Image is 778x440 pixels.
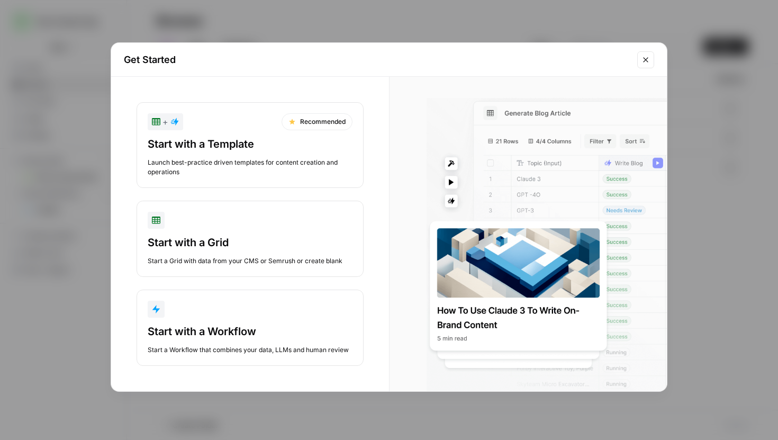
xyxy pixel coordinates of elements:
button: Start with a WorkflowStart a Workflow that combines your data, LLMs and human review [137,290,364,366]
div: Start a Workflow that combines your data, LLMs and human review [148,345,352,355]
div: + [152,115,179,128]
div: Start a Grid with data from your CMS or Semrush or create blank [148,256,352,266]
div: Start with a Grid [148,235,352,250]
div: Start with a Template [148,137,352,151]
button: Close modal [637,51,654,68]
div: Launch best-practice driven templates for content creation and operations [148,158,352,177]
div: Start with a Workflow [148,324,352,339]
h2: Get Started [124,52,631,67]
div: Recommended [282,113,352,130]
button: Start with a GridStart a Grid with data from your CMS or Semrush or create blank [137,201,364,277]
button: +RecommendedStart with a TemplateLaunch best-practice driven templates for content creation and o... [137,102,364,188]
